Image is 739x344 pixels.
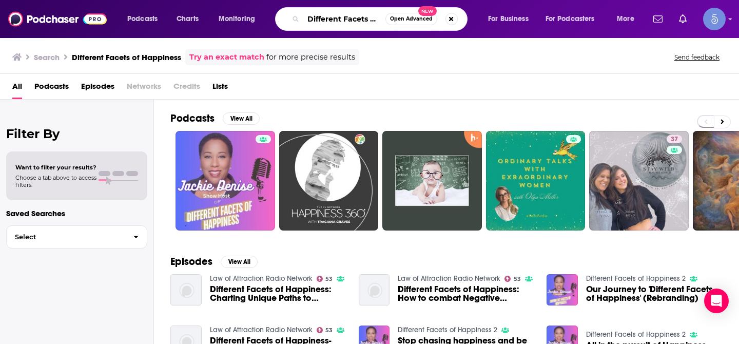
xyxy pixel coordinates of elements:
a: Different Facets of Happiness 2 [586,274,686,283]
span: For Business [488,12,529,26]
button: open menu [539,11,610,27]
a: Show notifications dropdown [675,10,691,28]
a: Law of Attraction Radio Network [210,274,313,283]
div: Search podcasts, credits, & more... [285,7,477,31]
a: Different Facets of Happiness: Charting Unique Paths to Happiness [210,285,346,302]
span: Credits [173,78,200,99]
h3: Different Facets of Happiness [72,52,181,62]
span: Choose a tab above to access filters. [15,174,96,188]
span: Charts [177,12,199,26]
button: View All [223,112,260,125]
button: Select [6,225,147,249]
a: Different Facets of Happiness: How to combat Negative Influences [398,285,534,302]
button: View All [221,256,258,268]
img: Different Facets of Happiness: Charting Unique Paths to Happiness [170,274,202,305]
span: Networks [127,78,161,99]
a: Different Facets of Happiness 2 [398,326,497,334]
img: User Profile [703,8,726,30]
a: Try an exact match [189,51,264,63]
a: 53 [504,276,521,282]
a: Different Facets of Happiness 2 [586,330,686,339]
button: Open AdvancedNew [385,13,437,25]
a: All [12,78,22,99]
button: open menu [211,11,268,27]
a: Podcasts [34,78,69,99]
a: 53 [317,327,333,333]
a: Our Journey to 'Different Facets of Happiness' (Rebranding) [586,285,723,302]
span: New [418,6,437,16]
h2: Filter By [6,126,147,141]
a: 53 [317,276,333,282]
img: Podchaser - Follow, Share and Rate Podcasts [8,9,107,29]
input: Search podcasts, credits, & more... [303,11,385,27]
span: Want to filter your results? [15,164,96,171]
span: 37 [671,135,678,145]
img: Different Facets of Happiness: How to combat Negative Influences [359,274,390,305]
span: Select [7,234,125,240]
a: Episodes [81,78,114,99]
a: Show notifications dropdown [649,10,667,28]
button: Send feedback [671,53,723,62]
span: Open Advanced [390,16,433,22]
button: Show profile menu [703,8,726,30]
a: EpisodesView All [170,255,258,268]
span: 53 [514,277,521,281]
a: Law of Attraction Radio Network [210,326,313,334]
img: Our Journey to 'Different Facets of Happiness' (Rebranding) [547,274,578,305]
span: for more precise results [266,51,355,63]
button: open menu [120,11,171,27]
span: 53 [325,328,333,333]
span: Logged in as Spiral5-G1 [703,8,726,30]
a: 37 [667,135,682,143]
button: open menu [481,11,541,27]
h2: Podcasts [170,112,215,125]
p: Saved Searches [6,208,147,218]
span: Monitoring [219,12,255,26]
button: open menu [610,11,647,27]
span: Podcasts [127,12,158,26]
a: Charts [170,11,205,27]
a: 37 [589,131,689,231]
h3: Search [34,52,60,62]
a: Lists [212,78,228,99]
span: More [617,12,634,26]
a: Law of Attraction Radio Network [398,274,500,283]
div: Open Intercom Messenger [704,289,729,313]
a: PodcastsView All [170,112,260,125]
span: For Podcasters [546,12,595,26]
h2: Episodes [170,255,212,268]
span: 53 [325,277,333,281]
